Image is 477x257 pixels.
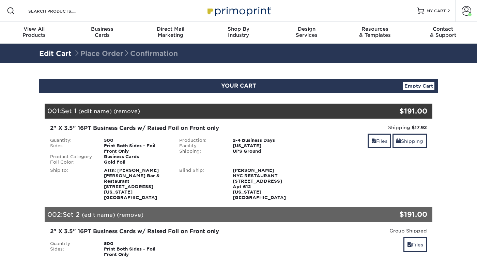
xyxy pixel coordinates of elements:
[204,3,273,18] img: Primoprint
[273,26,341,32] span: Design
[396,138,401,144] span: shipping
[341,26,409,32] span: Resources
[82,212,115,218] a: (edit name)
[45,138,99,143] div: Quantity:
[407,242,412,247] span: files
[174,143,228,149] div: Facility:
[50,124,298,132] div: 2" X 3.5" 16PT Business Cards w/ Raised Foil on Front only
[174,168,228,200] div: Blind Ship:
[228,143,303,149] div: [US_STATE]
[68,26,136,38] div: Cards
[308,124,427,131] div: Shipping:
[409,22,477,44] a: Contact& Support
[409,26,477,38] div: & Support
[233,168,286,200] strong: [PERSON_NAME] NYC RESTAURANT [STREET_ADDRESS] Apt 612 [US_STATE][GEOGRAPHIC_DATA]
[45,207,368,222] div: 002:
[228,149,303,154] div: UPS Ground
[136,26,204,32] span: Direct Mail
[113,108,140,115] a: (remove)
[45,168,99,200] div: Ship to:
[368,209,427,220] div: $191.00
[117,212,143,218] a: (remove)
[99,154,174,160] div: Business Cards
[174,138,228,143] div: Production:
[403,237,427,252] a: Files
[45,241,99,246] div: Quantity:
[221,82,256,89] span: YOUR CART
[412,125,427,130] strong: $17.92
[174,149,228,154] div: Shipping:
[50,227,298,236] div: 2" X 3.5" 16PT Business Cards w/ Raised Foil on Front only
[45,160,99,165] div: Foil Color:
[99,160,174,165] div: Gold Foil
[68,22,136,44] a: BusinessCards
[99,143,174,154] div: Print Both Sides - Foil Front Only
[61,107,76,115] span: Set 1
[228,138,303,143] div: 2-4 Business Days
[104,168,159,200] strong: Attn: [PERSON_NAME] [PERSON_NAME] Bar & Restaurant [STREET_ADDRESS] [US_STATE][GEOGRAPHIC_DATA]
[39,49,72,58] a: Edit Cart
[99,241,174,246] div: 500
[427,8,446,14] span: MY CART
[204,26,273,32] span: Shop By
[371,138,376,144] span: files
[204,26,273,38] div: Industry
[447,9,450,13] span: 2
[45,104,368,119] div: 001:
[409,26,477,32] span: Contact
[273,22,341,44] a: DesignServices
[341,22,409,44] a: Resources& Templates
[403,82,434,90] a: Empty Cart
[45,154,99,160] div: Product Category:
[273,26,341,38] div: Services
[78,108,112,115] a: (edit name)
[68,26,136,32] span: Business
[136,26,204,38] div: Marketing
[204,22,273,44] a: Shop ByIndustry
[368,134,391,148] a: Files
[45,143,99,154] div: Sides:
[99,138,174,143] div: 500
[341,26,409,38] div: & Templates
[136,22,204,44] a: Direct MailMarketing
[393,134,427,148] a: Shipping
[368,106,427,116] div: $191.00
[28,7,94,15] input: SEARCH PRODUCTS.....
[74,49,178,58] span: Place Order Confirmation
[308,227,427,234] div: Group Shipped
[63,211,80,218] span: Set 2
